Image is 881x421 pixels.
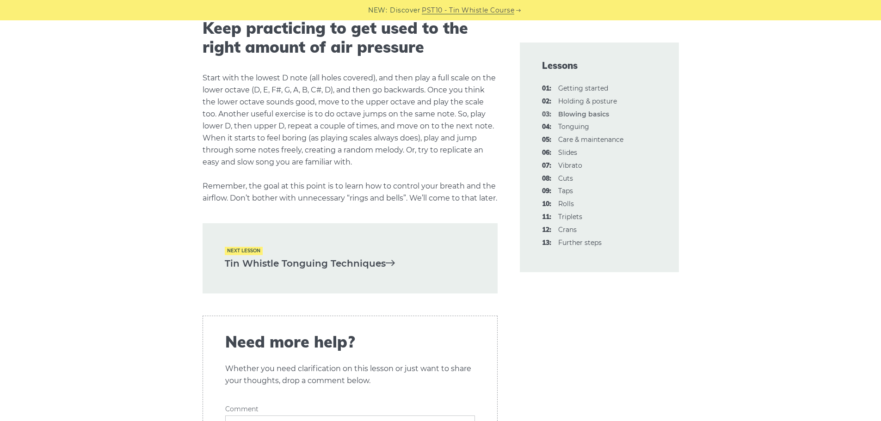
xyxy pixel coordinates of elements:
[542,134,551,146] span: 05:
[390,5,420,16] span: Discover
[542,199,551,210] span: 10:
[558,213,582,221] a: 11:Triplets
[558,135,623,144] a: 05:Care & maintenance
[558,200,574,208] a: 10:Rolls
[542,147,551,159] span: 06:
[422,5,514,16] a: PST10 - Tin Whistle Course
[542,186,551,197] span: 09:
[542,59,657,72] span: Lessons
[558,97,617,105] a: 02:Holding & posture
[542,160,551,171] span: 07:
[225,333,475,352] span: Need more help?
[203,72,498,204] p: Start with the lowest D note (all holes covered), and then play a full scale on the lower octave ...
[558,174,573,183] a: 08:Cuts
[225,363,475,387] p: Whether you need clarification on this lesson or just want to share your thoughts, drop a comment...
[558,226,577,234] a: 12:Crans
[542,212,551,223] span: 11:
[542,109,551,120] span: 03:
[558,148,577,157] a: 06:Slides
[542,238,551,249] span: 13:
[542,122,551,133] span: 04:
[542,83,551,94] span: 01:
[542,96,551,107] span: 02:
[558,84,608,92] a: 01:Getting started
[203,19,498,57] h2: Keep practicing to get used to the right amount of air pressure
[558,238,602,247] a: 13:Further steps
[542,225,551,236] span: 12:
[368,5,387,16] span: NEW:
[558,122,589,131] a: 04:Tonguing
[558,187,573,195] a: 09:Taps
[225,405,475,413] label: Comment
[225,256,475,271] a: Tin Whistle Tonguing Techniques
[558,161,582,170] a: 07:Vibrato
[225,247,263,255] span: Next lesson
[558,110,609,118] strong: Blowing basics
[542,173,551,184] span: 08:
